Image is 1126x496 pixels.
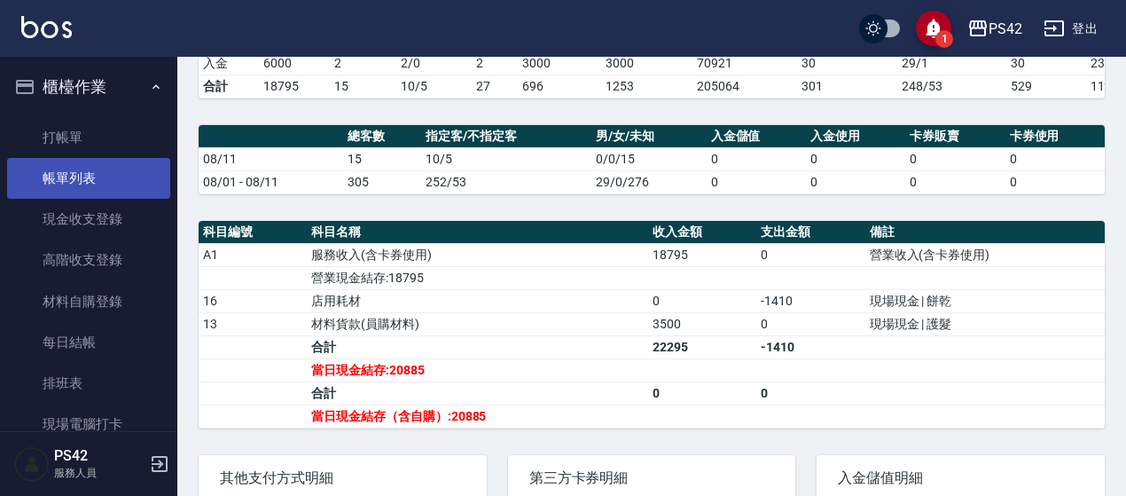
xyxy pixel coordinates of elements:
[838,469,1083,487] span: 入金儲值明細
[307,243,648,266] td: 服務收入(含卡券使用)
[865,312,1105,335] td: 現場現金 | 護髮
[7,199,170,240] a: 現金收支登錄
[307,312,648,335] td: 材料貨款(員購材料)
[905,147,1005,170] td: 0
[756,312,864,335] td: 0
[54,447,145,465] h5: PS42
[199,147,343,170] td: 08/11
[199,312,307,335] td: 13
[199,51,259,75] td: 入金
[648,312,756,335] td: 3500
[989,18,1022,40] div: PS42
[1006,51,1086,75] td: 30
[865,221,1105,244] th: 備註
[905,125,1005,148] th: 卡券販賣
[330,51,397,75] td: 2
[797,51,898,75] td: 30
[591,147,706,170] td: 0/0/15
[707,147,806,170] td: 0
[7,240,170,280] a: 高階收支登錄
[14,446,50,482] img: Person
[1005,125,1105,148] th: 卡券使用
[421,170,591,193] td: 252/53
[199,243,307,266] td: A1
[472,51,518,75] td: 2
[421,147,591,170] td: 10/5
[343,170,422,193] td: 305
[648,243,756,266] td: 18795
[307,221,648,244] th: 科目名稱
[7,158,170,199] a: 帳單列表
[199,289,307,312] td: 16
[707,170,806,193] td: 0
[591,170,706,193] td: 29/0/276
[307,358,648,382] td: 當日現金結存:20885
[897,75,1006,98] td: 248/53
[601,75,693,98] td: 1253
[7,363,170,404] a: 排班表
[259,75,330,98] td: 18795
[707,125,806,148] th: 入金儲值
[692,75,797,98] td: 205064
[7,404,170,445] a: 現場電腦打卡
[343,147,422,170] td: 15
[7,281,170,322] a: 材料自購登錄
[905,170,1005,193] td: 0
[21,16,72,38] img: Logo
[472,75,518,98] td: 27
[396,51,472,75] td: 2 / 0
[1005,170,1105,193] td: 0
[54,465,145,481] p: 服務人員
[7,64,170,110] button: 櫃檯作業
[935,30,953,48] span: 1
[756,243,864,266] td: 0
[529,469,775,487] span: 第三方卡券明細
[199,221,1105,429] table: a dense table
[421,125,591,148] th: 指定客/不指定客
[601,51,693,75] td: 3000
[518,51,601,75] td: 3000
[916,11,951,46] button: save
[806,125,905,148] th: 入金使用
[897,51,1006,75] td: 29 / 1
[307,405,648,428] td: 當日現金結存（含自購）:20885
[307,266,648,289] td: 營業現金結存:18795
[806,170,905,193] td: 0
[1036,12,1105,45] button: 登出
[343,125,422,148] th: 總客數
[648,382,756,405] td: 0
[7,117,170,158] a: 打帳單
[518,75,601,98] td: 696
[756,221,864,244] th: 支出金額
[199,221,307,244] th: 科目編號
[307,382,648,405] td: 合計
[1005,147,1105,170] td: 0
[797,75,898,98] td: 301
[692,51,797,75] td: 70921
[960,11,1029,47] button: PS42
[330,75,397,98] td: 15
[756,382,864,405] td: 0
[199,75,259,98] td: 合計
[396,75,472,98] td: 10/5
[865,289,1105,312] td: 現場現金 | 餅乾
[1006,75,1086,98] td: 529
[806,147,905,170] td: 0
[648,221,756,244] th: 收入金額
[220,469,465,487] span: 其他支付方式明細
[307,289,648,312] td: 店用耗材
[756,335,864,358] td: -1410
[648,289,756,312] td: 0
[7,322,170,363] a: 每日結帳
[865,243,1105,266] td: 營業收入(含卡券使用)
[756,289,864,312] td: -1410
[591,125,706,148] th: 男/女/未知
[259,51,330,75] td: 6000
[199,170,343,193] td: 08/01 - 08/11
[199,125,1105,194] table: a dense table
[307,335,648,358] td: 合計
[648,335,756,358] td: 22295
